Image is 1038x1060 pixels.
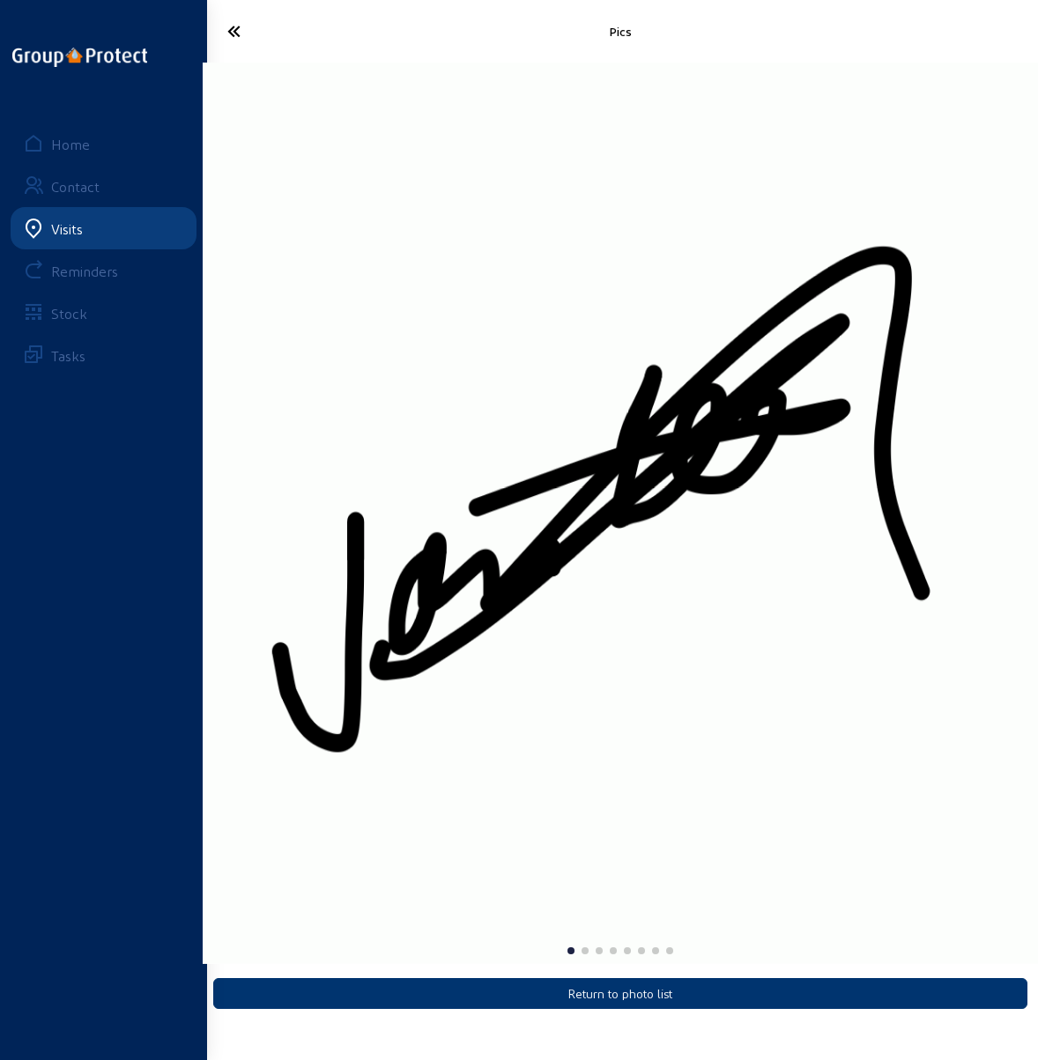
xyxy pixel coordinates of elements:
[11,207,196,249] a: Visits
[203,63,1038,964] img: 8e8d992c-e67a-b1a7-6c9b-ecea8d4b1901.png
[11,249,196,292] a: Reminders
[51,136,90,152] div: Home
[11,122,196,165] a: Home
[11,165,196,207] a: Contact
[203,63,1038,964] swiper-slide: 1 / 8
[11,334,196,376] a: Tasks
[213,978,1027,1009] button: Return to photo list
[342,24,899,39] div: Pics
[11,292,196,334] a: Stock
[51,347,85,364] div: Tasks
[51,305,87,322] div: Stock
[12,48,147,67] img: logo-oneline.png
[51,178,100,195] div: Contact
[51,263,118,279] div: Reminders
[51,220,83,237] div: Visits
